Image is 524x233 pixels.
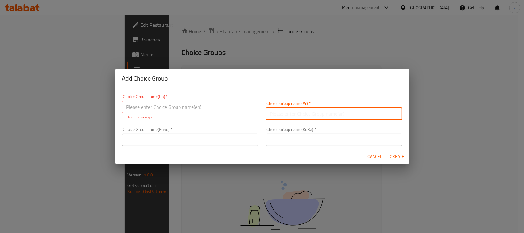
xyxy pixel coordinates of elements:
p: This field is required [126,114,254,120]
h2: Add Choice Group [122,73,402,83]
input: Please enter Choice Group name(ar) [266,108,402,120]
input: Please enter Choice Group name(KuBa) [266,134,402,146]
button: Create [387,151,407,162]
span: Cancel [368,153,382,160]
input: Please enter Choice Group name(KuSo) [122,134,258,146]
span: Create [390,153,405,160]
input: Please enter Choice Group name(en) [122,101,258,113]
button: Cancel [365,151,385,162]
